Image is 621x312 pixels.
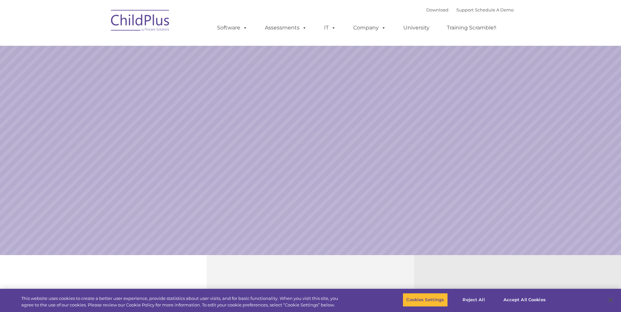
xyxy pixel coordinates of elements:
font: | [426,7,514,12]
a: Assessments [258,21,313,34]
button: Reject All [453,293,494,307]
a: Company [347,21,393,34]
img: ChildPlus by Procare Solutions [108,5,173,38]
a: Software [210,21,254,34]
div: This website uses cookies to create a better user experience, provide statistics about user visit... [21,295,341,308]
a: University [397,21,436,34]
a: Schedule A Demo [475,7,514,12]
a: Support [456,7,474,12]
button: Cookies Settings [403,293,447,307]
button: Accept All Cookies [500,293,549,307]
a: Download [426,7,448,12]
a: Training Scramble!! [440,21,503,34]
button: Close [603,293,618,307]
a: IT [318,21,342,34]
